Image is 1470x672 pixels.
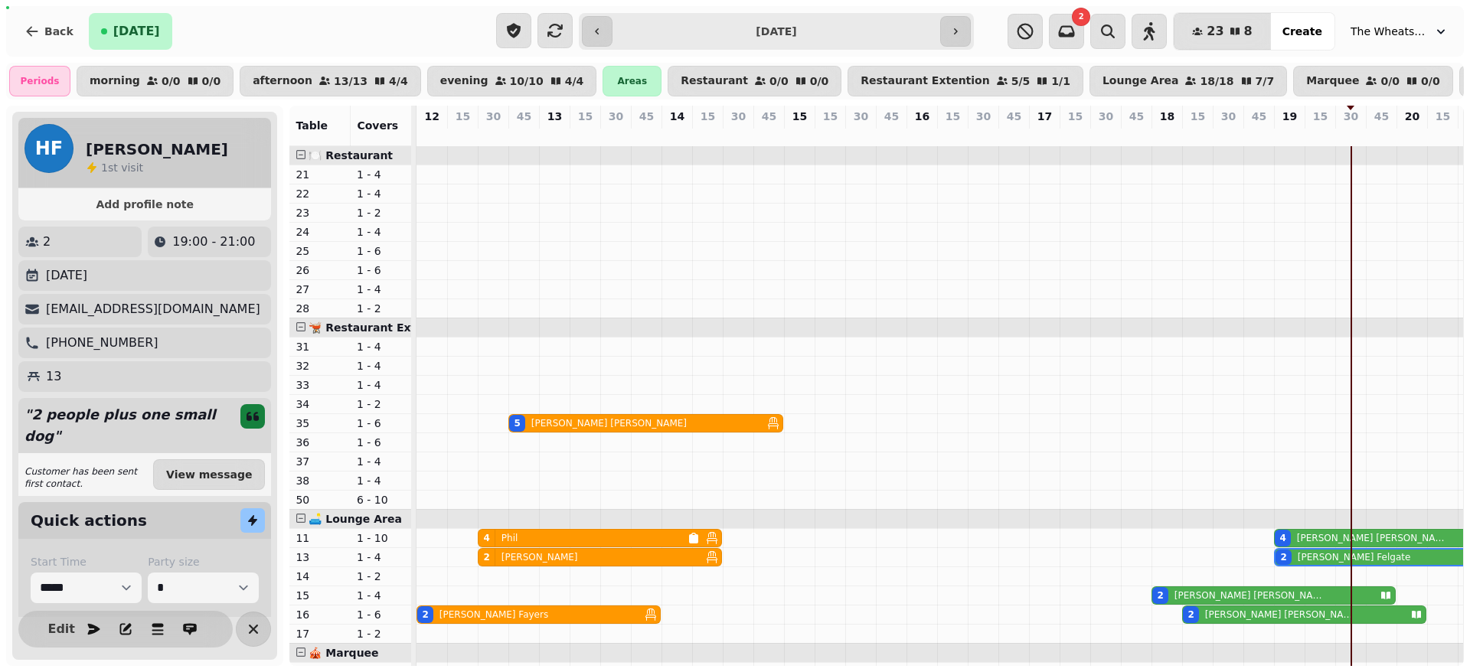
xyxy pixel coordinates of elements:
[1283,127,1295,142] p: 6
[1374,109,1389,124] p: 45
[514,417,520,429] div: 5
[609,109,623,124] p: 30
[1297,532,1445,544] p: [PERSON_NAME] [PERSON_NAME]
[1314,127,1326,142] p: 0
[31,510,147,531] h2: Quick actions
[24,194,265,214] button: Add profile note
[1089,66,1287,96] button: Lounge Area18/187/7
[357,263,406,278] p: 1 - 6
[1293,66,1453,96] button: Marquee0/00/0
[854,109,868,124] p: 30
[153,459,265,490] button: View message
[510,76,544,86] p: 10 / 10
[12,13,86,50] button: Back
[202,76,221,86] p: 0 / 0
[357,167,406,182] p: 1 - 4
[701,127,714,142] p: 0
[1341,18,1458,45] button: The Wheatsheaf
[1282,26,1322,37] span: Create
[357,473,406,488] p: 1 - 4
[1037,109,1052,124] p: 17
[671,127,683,142] p: 0
[1051,76,1070,86] p: 1 / 1
[763,127,775,142] p: 0
[668,66,841,96] button: Restaurant0/00/0
[357,205,406,220] p: 1 - 2
[1102,75,1179,87] p: Lounge Area
[501,532,518,544] p: Phil
[101,160,143,175] p: visit
[518,127,530,142] p: 5
[296,435,345,450] p: 36
[861,75,989,87] p: Restaurant Extention
[1298,551,1411,563] p: [PERSON_NAME] Felgate
[1421,76,1440,86] p: 0 / 0
[1436,109,1450,124] p: 15
[1008,127,1020,142] p: 0
[101,161,108,174] span: 1
[426,127,438,142] p: 2
[357,550,406,565] p: 1 - 4
[422,608,428,621] div: 2
[1160,109,1174,124] p: 18
[35,139,63,158] span: HF
[1380,76,1400,86] p: 0 / 0
[357,301,406,316] p: 1 - 2
[1161,127,1173,142] p: 2
[296,588,345,603] p: 15
[486,109,501,124] p: 30
[46,367,61,386] p: 13
[296,339,345,354] p: 31
[548,127,560,142] p: 0
[810,76,829,86] p: 0 / 0
[357,569,406,584] p: 1 - 2
[1099,109,1113,124] p: 30
[1252,109,1266,124] p: 45
[1306,75,1359,87] p: Marquee
[456,127,469,142] p: 0
[162,76,181,86] p: 0 / 0
[547,109,562,124] p: 13
[309,149,393,161] span: 🍽️ Restaurant
[86,139,228,160] h2: [PERSON_NAME]
[1174,13,1270,50] button: 238
[1375,127,1387,142] p: 0
[1200,76,1233,86] p: 18 / 18
[1099,127,1112,142] p: 0
[1279,532,1285,544] div: 4
[681,75,748,87] p: Restaurant
[1207,25,1223,38] span: 23
[357,339,406,354] p: 1 - 4
[1174,589,1323,602] p: [PERSON_NAME] [PERSON_NAME]
[24,465,153,490] p: Customer has been sent first contact.
[296,186,345,201] p: 22
[296,358,345,374] p: 32
[701,109,715,124] p: 15
[762,109,776,124] p: 45
[108,161,121,174] span: st
[148,554,259,569] label: Party size
[253,75,312,87] p: afternoon
[1191,109,1205,124] p: 15
[296,550,345,565] p: 13
[296,607,345,622] p: 16
[296,205,345,220] p: 23
[296,492,345,507] p: 50
[46,614,77,644] button: Edit
[1436,127,1449,142] p: 0
[357,588,406,603] p: 1 - 4
[172,233,255,251] p: 19:00 - 21:00
[424,109,439,124] p: 12
[793,127,805,142] p: 0
[977,127,989,142] p: 0
[976,109,991,124] p: 30
[483,532,489,544] div: 4
[565,76,584,86] p: 4 / 4
[389,76,408,86] p: 4 / 4
[1344,127,1357,142] p: 0
[1129,109,1144,124] p: 45
[296,263,345,278] p: 26
[357,607,406,622] p: 1 - 6
[769,76,789,86] p: 0 / 0
[309,647,378,659] span: 🎪 Marquee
